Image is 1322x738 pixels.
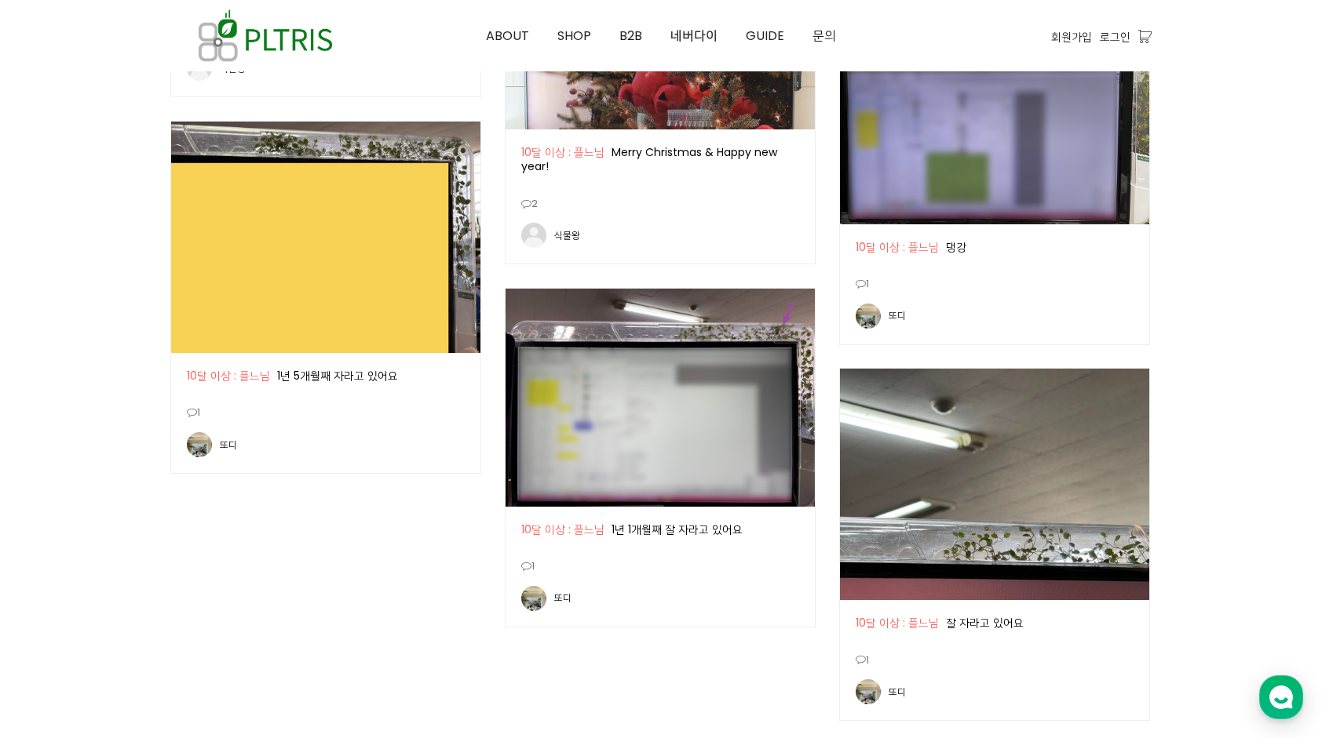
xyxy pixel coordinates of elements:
a: 로그인 [1100,28,1130,45]
span: GUIDE [746,27,784,45]
div: 또디 [220,439,237,450]
em: 10달 이상 : 플느님 [187,368,274,384]
div: Merry Christmas & Happy new year! [521,145,799,173]
div: 잘 자라고 있어요 [856,616,1134,630]
a: 문의 [798,1,850,71]
a: 10달 이상 : 플느님 [856,615,946,631]
a: 홈 [5,497,104,536]
a: 10달 이상 : 플느님 [187,368,277,384]
div: 댕강 [856,240,1134,254]
a: 10달 이상 : 플느님 [521,522,612,537]
small: 1 [521,558,535,586]
a: ABOUT [472,1,543,71]
div: 식물왕 [554,230,580,241]
a: B2B [605,1,656,71]
small: 1 [856,653,869,680]
span: 홈 [49,521,59,533]
div: 식물왕 [220,63,246,74]
em: 10달 이상 : 플느님 [521,522,608,537]
em: 10달 이상 : 플느님 [856,239,943,255]
small: 1 [187,405,200,432]
a: SHOP [543,1,605,71]
em: 10달 이상 : 플느님 [521,144,608,160]
span: ABOUT [486,27,529,45]
span: 설정 [243,521,261,533]
a: 네버다이 [656,1,732,71]
span: B2B [619,27,642,45]
a: GUIDE [732,1,798,71]
a: 10달 이상 : 플느님 [856,239,946,255]
span: 문의 [813,27,836,45]
div: 1년 5개월째 자라고 있어요 [187,369,465,383]
span: SHOP [557,27,591,45]
a: 대화 [104,497,203,536]
div: 또디 [889,686,906,697]
em: 10달 이상 : 플느님 [856,615,943,631]
span: 네버다이 [670,27,718,45]
div: 또디 [554,592,572,603]
small: 2 [521,196,538,224]
a: 회원가입 [1051,28,1092,45]
a: 설정 [203,497,301,536]
div: 또디 [889,310,906,321]
span: 대화 [144,522,163,534]
small: 1 [856,276,869,304]
div: 1년 1개월째 잘 자라고 있어요 [521,522,799,536]
a: 10달 이상 : 플느님 [521,144,612,160]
